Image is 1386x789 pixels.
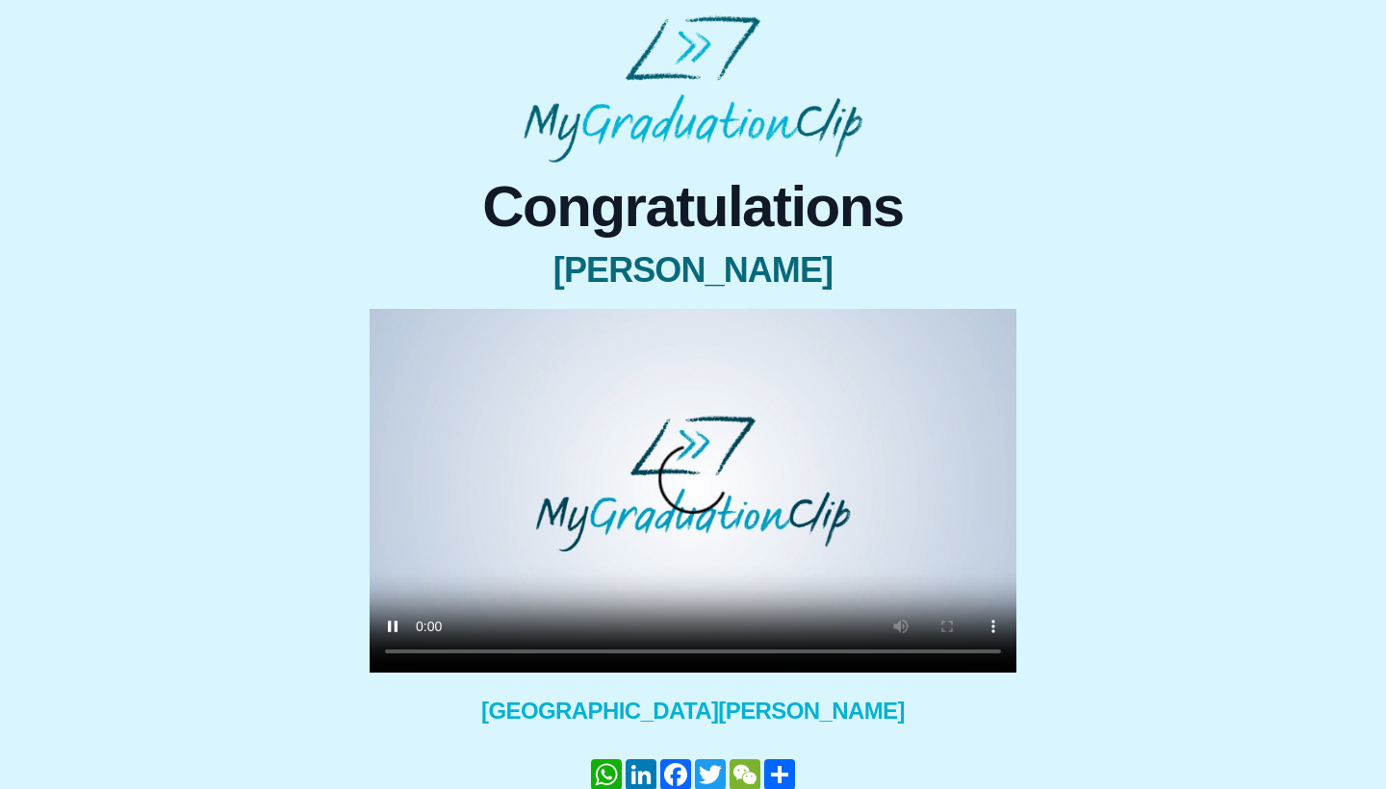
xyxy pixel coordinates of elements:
img: MyGraduationClip [524,15,862,163]
span: [GEOGRAPHIC_DATA][PERSON_NAME] [370,696,1016,726]
span: [PERSON_NAME] [370,251,1016,290]
span: Congratulations [370,178,1016,236]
